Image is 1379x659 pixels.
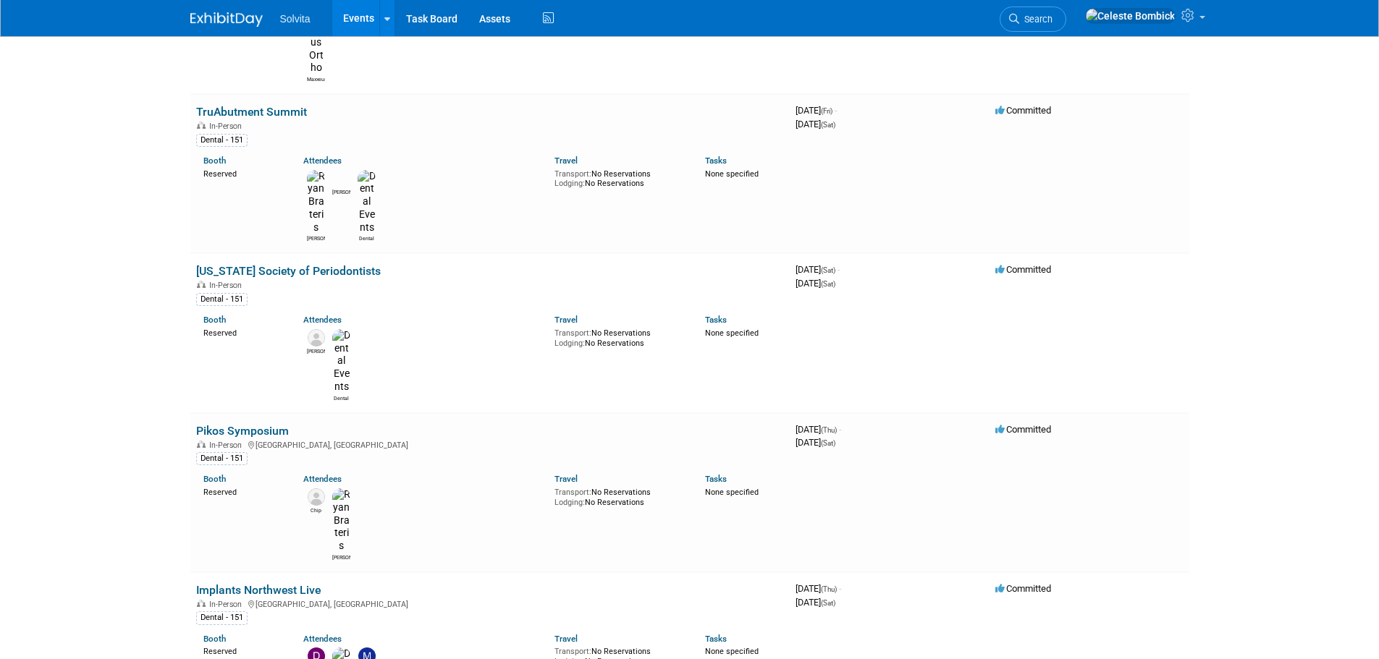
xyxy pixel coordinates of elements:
img: In-Person Event [197,281,206,288]
span: [DATE] [796,119,835,129]
span: (Sat) [821,439,835,447]
a: TruAbutment Summit [196,105,307,119]
a: Booth [203,156,226,166]
a: Travel [554,315,578,325]
a: Tasks [705,474,727,484]
span: Transport: [554,647,591,656]
span: Committed [995,424,1051,435]
a: Booth [203,474,226,484]
a: Search [1000,7,1066,32]
a: Tasks [705,156,727,166]
a: Tasks [705,634,727,644]
span: None specified [705,169,759,179]
span: Committed [995,264,1051,275]
span: (Thu) [821,585,837,593]
div: Dental Events [332,394,350,402]
span: Lodging: [554,339,585,348]
a: Attendees [303,474,342,484]
div: Dental - 151 [196,134,248,147]
span: Lodging: [554,179,585,188]
span: [DATE] [796,105,837,116]
span: (Thu) [821,426,837,434]
a: Booth [203,315,226,325]
span: - [838,264,840,275]
span: None specified [705,328,759,338]
span: None specified [705,647,759,656]
a: Attendees [303,634,342,644]
div: Reserved [203,485,282,498]
span: Committed [995,583,1051,594]
a: Travel [554,156,578,166]
img: In-Person Event [197,600,206,607]
a: Tasks [705,315,727,325]
a: Attendees [303,315,342,325]
img: Ryan Brateris [332,488,350,553]
span: Solvita [280,13,311,25]
img: In-Person Event [197,122,206,129]
span: - [839,424,841,435]
div: Dental - 151 [196,293,248,306]
img: Dental Events [332,329,350,394]
span: Transport: [554,169,591,179]
span: [DATE] [796,424,841,435]
span: Lodging: [554,498,585,507]
div: Dental Events [358,234,376,242]
span: [DATE] [796,278,835,289]
span: Search [1019,14,1053,25]
div: Chip Shafer [307,506,325,514]
a: Booth [203,634,226,644]
div: Reserved [203,326,282,339]
img: Adrienne Farrell [308,329,325,346]
span: In-Person [209,281,246,290]
span: In-Person [209,600,246,609]
span: In-Person [209,441,246,450]
span: - [839,583,841,594]
a: Travel [554,474,578,484]
div: No Reservations No Reservations [554,485,683,507]
img: Celeste Bombick [1085,8,1176,24]
span: (Fri) [821,107,832,115]
div: Maxxeus Ortho [307,75,325,83]
span: [DATE] [796,597,835,608]
img: Dental Events [358,170,376,234]
span: Committed [995,105,1051,116]
span: [DATE] [796,264,840,275]
span: (Sat) [821,266,835,274]
a: Travel [554,634,578,644]
a: Pikos Symposium [196,424,289,438]
div: Dental - 151 [196,611,248,624]
img: In-Person Event [197,441,206,448]
div: Jeremy Northcutt [332,187,350,196]
a: Implants Northwest Live [196,583,321,597]
div: [GEOGRAPHIC_DATA], [GEOGRAPHIC_DATA] [196,598,784,609]
div: [GEOGRAPHIC_DATA], [GEOGRAPHIC_DATA] [196,438,784,450]
img: Chip Shafer [308,488,325,506]
span: (Sat) [821,280,835,288]
span: (Sat) [821,599,835,607]
a: Attendees [303,156,342,166]
span: - [835,105,837,116]
span: Transport: [554,328,591,338]
div: Adrienne Farrell [307,346,325,355]
span: [DATE] [796,583,841,594]
div: Ryan Brateris [307,234,325,242]
a: [US_STATE] Society of Periodontists [196,264,381,278]
span: In-Person [209,122,246,131]
div: Ryan Brateris [332,553,350,561]
img: ExhibitDay [190,12,263,27]
span: [DATE] [796,437,835,448]
img: Ryan Brateris [307,170,325,234]
div: No Reservations No Reservations [554,166,683,189]
span: None specified [705,488,759,497]
img: Jeremy Northcutt [333,170,350,187]
div: Dental - 151 [196,452,248,465]
span: Transport: [554,488,591,497]
div: No Reservations No Reservations [554,326,683,348]
span: (Sat) [821,121,835,129]
div: Reserved [203,644,282,657]
div: Reserved [203,166,282,179]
